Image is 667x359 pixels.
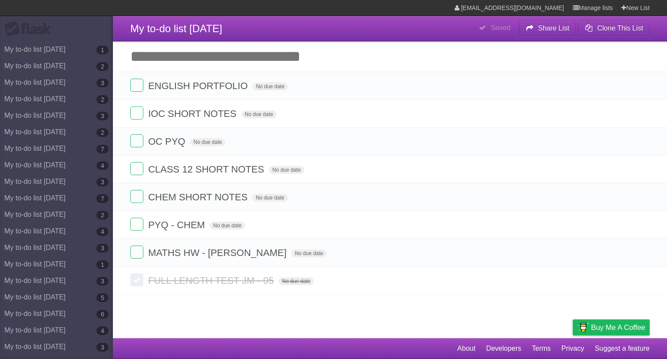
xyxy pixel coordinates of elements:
a: Suggest a feature [595,340,650,357]
b: 1 [96,46,109,54]
label: Done [130,162,143,175]
label: Done [130,106,143,120]
span: No due date [241,110,277,118]
span: CLASS 12 SHORT NOTES [148,164,266,175]
b: 4 [96,161,109,170]
b: 3 [96,277,109,286]
label: Done [130,273,143,286]
span: ENGLISH PORTFOLIO [148,80,250,91]
span: CHEM SHORT NOTES [148,192,250,203]
b: Share List [538,24,569,32]
b: 3 [96,244,109,253]
span: FULL LENGTH TEST JM - 05 [148,275,276,286]
b: 2 [96,128,109,137]
span: No due date [279,277,314,285]
span: No due date [253,83,288,90]
b: 2 [96,211,109,219]
b: 1 [96,260,109,269]
img: Buy me a coffee [577,320,589,335]
label: Done [130,218,143,231]
b: 4 [96,227,109,236]
a: Buy me a coffee [573,319,650,336]
b: 6 [96,310,109,319]
span: No due date [190,138,225,146]
b: 3 [96,178,109,186]
b: 3 [96,343,109,352]
span: No due date [291,249,327,257]
a: Privacy [561,340,584,357]
b: 4 [96,326,109,335]
button: Share List [519,20,576,36]
b: 2 [96,95,109,104]
b: 2 [96,62,109,71]
b: 7 [96,145,109,153]
b: 5 [96,293,109,302]
label: Done [130,134,143,147]
span: IOC SHORT NOTES [148,108,238,119]
span: MATHS HW - [PERSON_NAME] [148,247,289,258]
a: Developers [486,340,521,357]
span: PYQ - CHEM [148,219,207,230]
b: Saved [491,24,510,31]
span: My to-do list [DATE] [130,23,222,34]
b: 3 [96,79,109,87]
span: Buy me a coffee [591,320,645,335]
span: OC PYQ [148,136,188,147]
span: No due date [210,222,245,229]
a: About [457,340,475,357]
label: Done [130,246,143,259]
span: No due date [269,166,304,174]
b: 7 [96,194,109,203]
button: Clone This List [578,20,650,36]
label: Done [130,190,143,203]
a: Terms [532,340,551,357]
span: No due date [252,194,287,202]
b: 3 [96,112,109,120]
div: Flask [4,21,56,37]
label: Done [130,79,143,92]
b: Clone This List [597,24,643,32]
